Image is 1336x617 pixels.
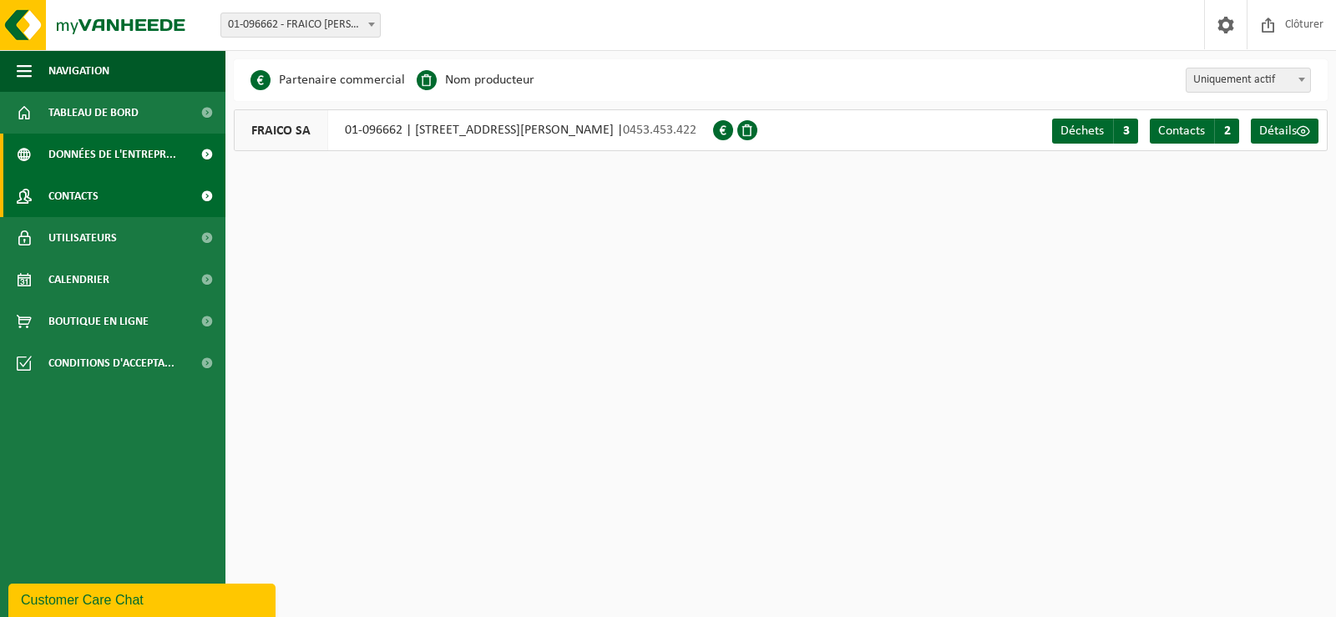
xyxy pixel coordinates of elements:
span: 2 [1214,119,1239,144]
span: 0453.453.422 [623,124,696,137]
span: 3 [1113,119,1138,144]
a: Détails [1251,119,1318,144]
iframe: chat widget [8,580,279,617]
a: Déchets 3 [1052,119,1138,144]
span: Tableau de bord [48,92,139,134]
span: Conditions d'accepta... [48,342,175,384]
span: Utilisateurs [48,217,117,259]
span: Déchets [1060,124,1104,138]
span: Boutique en ligne [48,301,149,342]
span: Uniquement actif [1186,68,1311,93]
li: Partenaire commercial [250,68,405,93]
div: 01-096662 | [STREET_ADDRESS][PERSON_NAME] | [234,109,713,151]
span: 01-096662 - FRAICO SA - HUY [221,13,380,37]
span: Uniquement actif [1187,68,1310,92]
span: FRAICO SA [235,110,328,150]
span: Contacts [48,175,99,217]
span: Détails [1259,124,1297,138]
span: Contacts [1158,124,1205,138]
span: Navigation [48,50,109,92]
span: Calendrier [48,259,109,301]
li: Nom producteur [417,68,534,93]
span: Données de l'entrepr... [48,134,176,175]
span: 01-096662 - FRAICO SA - HUY [220,13,381,38]
a: Contacts 2 [1150,119,1239,144]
